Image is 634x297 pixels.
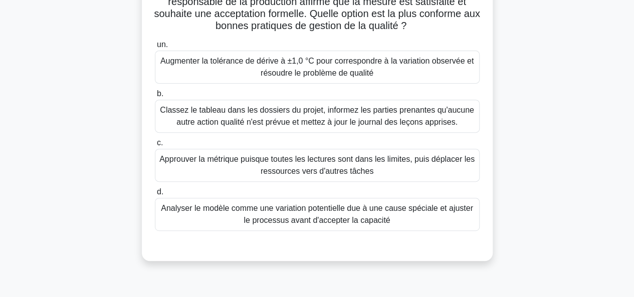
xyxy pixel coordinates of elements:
font: c. [157,138,163,147]
font: d. [157,187,163,196]
font: Approuver la métrique puisque toutes les lectures sont dans les limites, puis déplacer les ressou... [159,155,475,175]
font: un. [157,40,168,49]
font: Augmenter la tolérance de dérive à ±1,0 °C pour correspondre à la variation observée et résoudre ... [160,57,474,77]
font: Analyser le modèle comme une variation potentielle due à une cause spéciale et ajuster le process... [161,204,473,224]
font: b. [157,89,163,98]
font: Classez le tableau dans les dossiers du projet, informez les parties prenantes qu'aucune autre ac... [160,106,474,126]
